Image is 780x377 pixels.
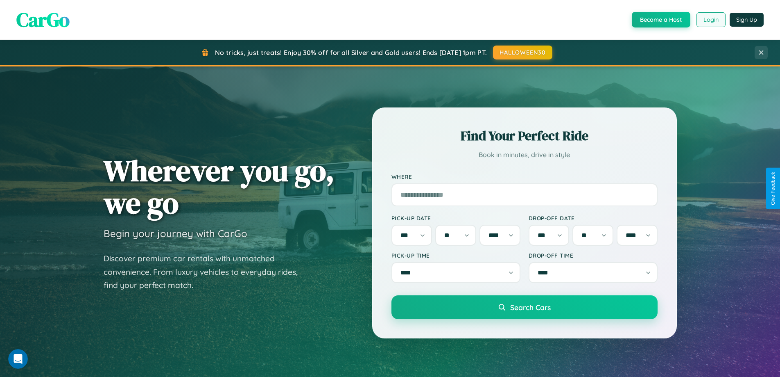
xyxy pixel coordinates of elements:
[632,12,690,27] button: Become a Host
[730,13,764,27] button: Sign Up
[529,215,658,222] label: Drop-off Date
[510,303,551,312] span: Search Cars
[16,6,70,33] span: CarGo
[391,215,520,222] label: Pick-up Date
[391,127,658,145] h2: Find Your Perfect Ride
[104,252,308,292] p: Discover premium car rentals with unmatched convenience. From luxury vehicles to everyday rides, ...
[696,12,726,27] button: Login
[104,227,247,240] h3: Begin your journey with CarGo
[391,252,520,259] label: Pick-up Time
[493,46,552,59] button: HALLOWEEN30
[391,173,658,180] label: Where
[215,48,487,57] span: No tricks, just treats! Enjoy 30% off for all Silver and Gold users! Ends [DATE] 1pm PT.
[770,172,776,205] div: Give Feedback
[104,154,335,219] h1: Wherever you go, we go
[391,295,658,319] button: Search Cars
[391,149,658,161] p: Book in minutes, drive in style
[8,349,28,369] iframe: Intercom live chat
[529,252,658,259] label: Drop-off Time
